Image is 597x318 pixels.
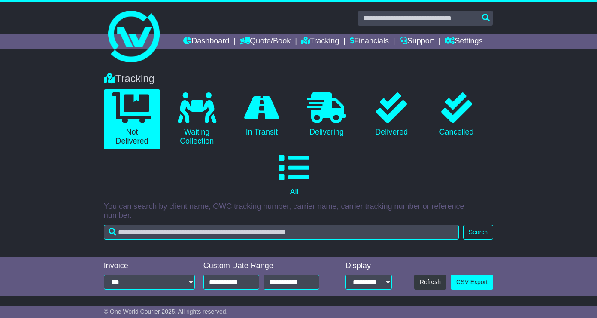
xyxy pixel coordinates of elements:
button: Refresh [414,275,446,290]
a: Quote/Book [240,34,291,49]
div: Custom Date Range [203,261,327,271]
p: You can search by client name, OWC tracking number, carrier name, carrier tracking number or refe... [104,202,493,220]
div: Tracking [100,73,497,85]
a: Support [400,34,434,49]
button: Search [463,225,493,240]
a: CSV Export [451,275,493,290]
a: In Transit [233,89,290,140]
a: Delivering [298,89,355,140]
a: Not Delivered [104,89,160,149]
a: Waiting Collection [169,89,225,149]
a: Cancelled [428,89,485,140]
a: Settings [445,34,482,49]
a: All [104,149,485,200]
a: Delivered [364,89,420,140]
a: Dashboard [183,34,229,49]
a: Financials [350,34,389,49]
div: Invoice [104,261,195,271]
a: Tracking [301,34,339,49]
span: © One World Courier 2025. All rights reserved. [104,308,228,315]
div: Display [345,261,392,271]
